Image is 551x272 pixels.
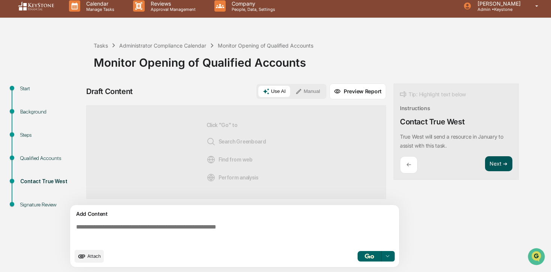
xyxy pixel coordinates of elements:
p: Manage Tasks [80,7,118,12]
p: ← [406,161,411,168]
span: Attestations [62,94,93,102]
p: Admin • Keystone [472,7,524,12]
button: Go [358,251,382,262]
p: [PERSON_NAME] [472,0,524,7]
span: Find from web [207,155,253,164]
button: Next ➔ [485,156,512,172]
div: Signature Review [20,201,82,209]
p: Reviews [145,0,199,7]
span: Pylon [75,127,91,133]
div: Click "Go" to [207,118,266,187]
div: Draft Content [86,87,133,96]
span: Preclearance [15,94,48,102]
p: Approval Management [145,7,199,12]
a: Powered byPylon [53,127,91,133]
div: Steps [20,131,82,139]
img: 1746055101610-c473b297-6a78-478c-a979-82029cc54cd1 [7,57,21,71]
div: Instructions [400,105,430,111]
button: upload document [75,250,104,263]
button: Manual [291,86,325,97]
img: Go [365,254,374,259]
div: Start new chat [25,57,123,65]
div: Administrator Compliance Calendar [119,42,206,49]
img: Search [207,137,216,146]
div: 🔎 [7,109,13,115]
a: 🔎Data Lookup [4,106,50,119]
p: Company [226,0,279,7]
div: Add Content [75,209,395,218]
div: Tasks [94,42,108,49]
iframe: Open customer support [527,247,547,268]
div: Contact True West [20,178,82,185]
div: Start [20,85,82,93]
div: Monitor Opening of Qualified Accounts [218,42,313,49]
div: Monitor Opening of Qualified Accounts [94,50,547,69]
span: Attach [87,253,101,259]
button: Start new chat [127,60,136,69]
button: Use AI [258,86,290,97]
a: 🗄️Attestations [51,91,96,105]
p: How can we help? [7,16,136,28]
button: Preview Report [329,84,386,99]
p: People, Data, Settings [226,7,279,12]
span: Perform analysis [207,173,259,182]
div: 🗄️ [54,95,60,101]
p: Calendar [80,0,118,7]
img: Web [207,155,216,164]
div: We're available if you need us! [25,65,95,71]
a: 🖐️Preclearance [4,91,51,105]
div: Qualified Accounts [20,154,82,162]
span: Search Greenboard [207,137,266,146]
span: Data Lookup [15,109,47,116]
div: Background [20,108,82,116]
p: True West will send a resource in January to assist with this task. [400,133,503,149]
img: Analysis [207,173,216,182]
img: logo [18,1,54,11]
input: Clear [19,34,124,42]
div: Tip: Highlight text below [400,90,466,99]
div: 🖐️ [7,95,13,101]
div: Contact True West [400,117,464,126]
